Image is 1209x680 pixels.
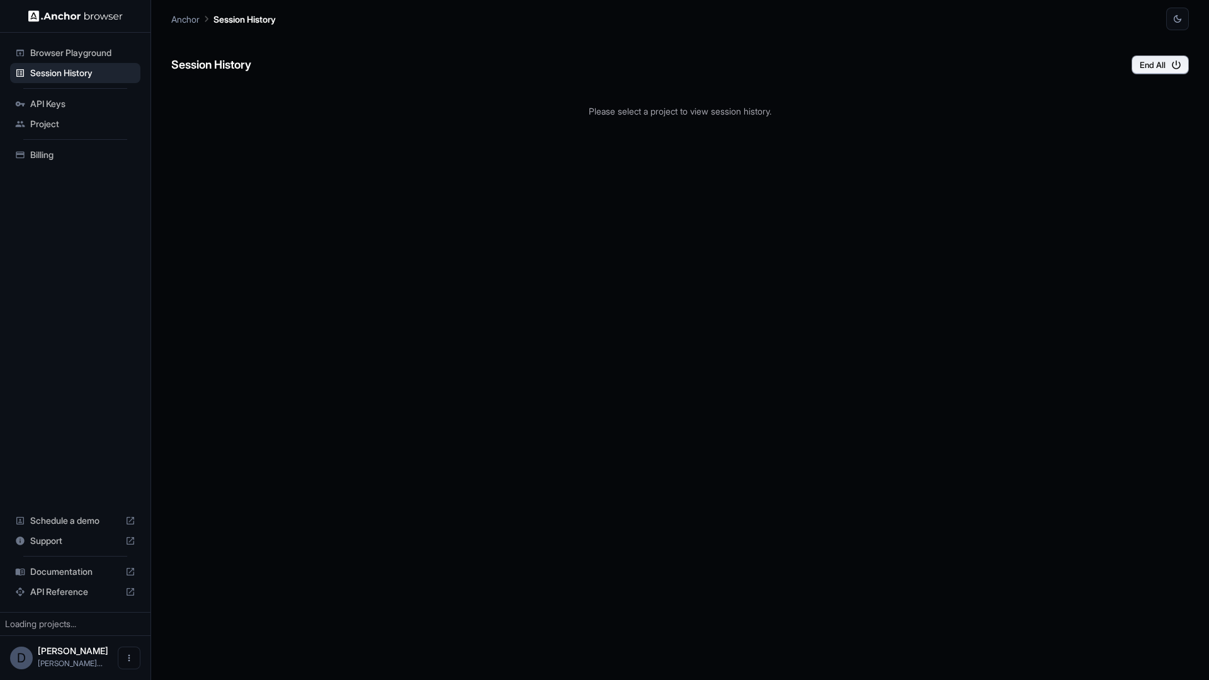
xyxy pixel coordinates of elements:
[30,514,120,527] span: Schedule a demo
[10,511,140,531] div: Schedule a demo
[30,118,135,130] span: Project
[10,94,140,114] div: API Keys
[10,562,140,582] div: Documentation
[10,43,140,63] div: Browser Playground
[171,13,200,26] p: Anchor
[28,10,123,22] img: Anchor Logo
[10,647,33,669] div: D
[38,659,103,668] span: daniel@retrofix.ai
[30,149,135,161] span: Billing
[118,647,140,669] button: Open menu
[171,12,276,26] nav: breadcrumb
[171,105,1189,118] p: Please select a project to view session history.
[1132,55,1189,74] button: End All
[30,535,120,547] span: Support
[38,645,108,656] span: Daniel Portela
[10,114,140,134] div: Project
[10,145,140,165] div: Billing
[171,56,251,74] h6: Session History
[213,13,276,26] p: Session History
[30,98,135,110] span: API Keys
[30,47,135,59] span: Browser Playground
[10,531,140,551] div: Support
[10,63,140,83] div: Session History
[30,586,120,598] span: API Reference
[30,67,135,79] span: Session History
[30,565,120,578] span: Documentation
[10,582,140,602] div: API Reference
[5,618,145,630] div: Loading projects...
